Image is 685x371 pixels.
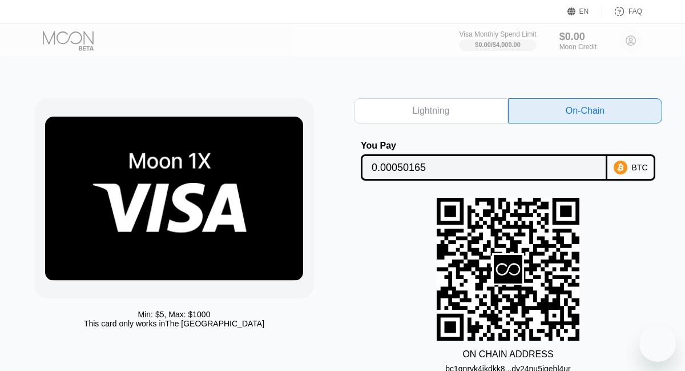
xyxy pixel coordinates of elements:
[459,30,536,51] div: Visa Monthly Spend Limit$0.00/$4,000.00
[639,325,676,362] iframe: Button to launch messaging window
[508,98,662,123] div: On-Chain
[413,105,450,117] div: Lightning
[602,6,642,17] div: FAQ
[138,310,211,319] div: Min: $ 5 , Max: $ 1000
[459,30,536,38] div: Visa Monthly Spend Limit
[628,7,642,15] div: FAQ
[632,163,648,172] div: BTC
[354,141,662,181] div: You PayBTC
[579,7,589,15] div: EN
[354,98,508,123] div: Lightning
[361,141,607,151] div: You Pay
[84,319,264,328] div: This card only works in The [GEOGRAPHIC_DATA]
[475,41,521,48] div: $0.00 / $4,000.00
[462,349,553,360] div: ON CHAIN ADDRESS
[567,6,602,17] div: EN
[566,105,605,117] div: On-Chain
